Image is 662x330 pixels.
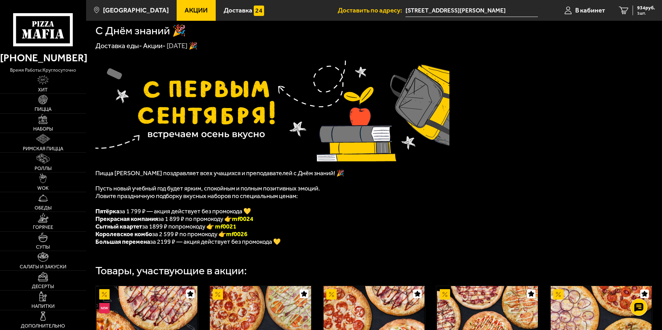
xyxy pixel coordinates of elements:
[95,169,344,177] span: Пицца [PERSON_NAME] поздравляет всех учащихся и преподавателей с Днём знаний! 🎉
[95,238,150,246] b: Большая перемена
[185,7,208,14] span: Акции
[103,7,169,14] span: [GEOGRAPHIC_DATA]
[33,127,53,132] span: Наборы
[99,303,110,313] img: Новинка
[405,4,538,17] span: Ленинградская область, Всеволожский район, Колтушское сельское поселение, деревня Старая, улица И...
[31,304,55,309] span: Напитки
[637,11,655,15] span: 1 шт.
[224,7,252,14] span: Доставка
[95,192,298,200] span: Ловите праздничную подборку вкусных наборов по специальным ценам:
[95,215,158,223] b: Прекрасная компания
[553,289,563,300] img: Акционный
[95,215,253,223] span: за 1 899 ₽ по промокоду 👉
[21,324,65,329] span: Дополнительно
[95,185,320,192] span: Пусть новый учебный год будет ярким, спокойным и полным позитивных эмоций.
[338,7,405,14] span: Доставить по адресу:
[23,146,63,151] span: Римская пицца
[95,207,251,215] span: за 1 799 ₽ — акция действует без промокода 💛
[226,230,248,238] font: mf0026
[326,289,337,300] img: Акционный
[35,206,52,211] span: Обеды
[38,88,48,92] span: Хит
[637,6,655,10] span: 934 руб.
[95,230,248,238] span: за 2 599 ₽ по промокоду 👉
[95,207,119,215] b: Пятёрка
[95,230,152,238] b: Королевское комбо
[232,215,253,223] font: mf0024
[95,25,186,36] h1: С Днём знаний 🎉
[575,7,605,14] span: В кабинет
[95,223,142,230] b: Сытный квартет
[35,107,52,112] span: Пицца
[95,238,281,246] font: за 2199 ₽ — акция действует без промокода 💛
[20,265,66,269] span: Салаты и закуски
[37,186,49,191] span: WOK
[95,223,236,230] span: за 1899 ₽ попромокоду 👉
[99,289,110,300] img: Акционный
[143,42,166,50] a: Акции-
[440,289,450,300] img: Акционный
[405,4,538,17] input: Ваш адрес доставки
[35,166,52,171] span: Роллы
[167,42,197,51] div: [DATE] 🎉
[33,225,53,230] span: Горячее
[36,245,50,250] span: Супы
[254,6,264,16] img: 15daf4d41897b9f0e9f617042186c801.svg
[95,42,142,50] a: Доставка еды-
[215,223,236,230] font: mf0021
[95,57,449,161] img: 1024x1024
[95,265,247,276] div: Товары, участвующие в акции:
[32,284,54,289] span: Десерты
[213,289,223,300] img: Акционный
